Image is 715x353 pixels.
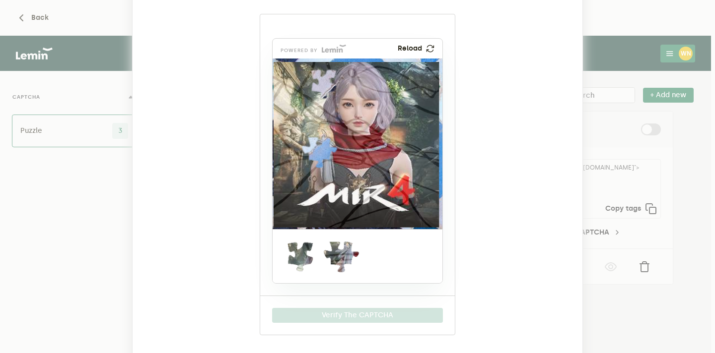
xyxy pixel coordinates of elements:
[272,308,443,323] button: Verify The CAPTCHA
[426,45,434,53] img: refresh.png
[398,45,422,53] p: Reload
[281,49,318,53] p: powered by
[273,59,665,229] img: 014f9087-9deb-4440-9b61-29283a72894d.png
[322,45,346,53] img: Lemin logo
